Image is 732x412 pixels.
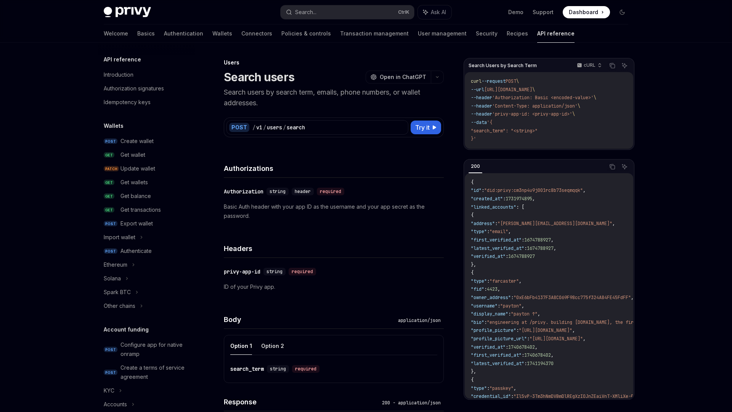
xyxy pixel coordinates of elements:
span: { [471,212,474,218]
a: POSTAuthenticate [98,244,195,258]
div: required [289,268,316,275]
span: : [524,360,527,367]
div: Get balance [120,192,151,201]
span: { [471,377,474,383]
span: "credential_id" [471,393,511,399]
span: 1740678402 [524,352,551,358]
a: GETGet balance [98,189,195,203]
span: \ [578,103,580,109]
span: 1674788927 [524,237,551,243]
div: Get wallets [120,178,148,187]
button: Copy the contents from the code block [607,61,617,71]
span: 1740678402 [508,344,535,350]
span: }' [471,136,476,142]
div: Import wallet [104,233,135,242]
span: }, [471,262,476,268]
a: Transaction management [340,24,409,43]
span: : [522,352,524,358]
span: 4423 [487,286,498,292]
img: dark logo [104,7,151,18]
span: 1741194370 [527,360,554,367]
button: Open in ChatGPT [366,71,431,84]
div: Create wallet [120,137,154,146]
span: : [484,319,487,325]
div: Search... [295,8,316,17]
h4: Body [224,314,395,325]
div: Authorization signatures [104,84,164,93]
span: , [631,295,634,301]
div: Configure app for native onramp [120,340,191,359]
p: Search users by search term, emails, phone numbers, or wallet addresses. [224,87,444,108]
button: Search...CtrlK [281,5,414,19]
span: GET [104,152,114,158]
p: cURL [584,62,596,68]
div: / [283,124,286,131]
h5: Wallets [104,121,124,130]
div: application/json [395,317,444,324]
p: ID of your Privy app. [224,282,444,291]
span: { [471,179,474,185]
div: Authenticate [120,246,152,256]
span: "[URL][DOMAIN_NAME]" [519,327,572,333]
span: Search Users by Search Term [469,63,537,69]
span: 'Authorization: Basic <encoded-value>' [492,95,594,101]
a: Idempotency keys [98,95,195,109]
span: --request [482,78,506,84]
div: Create a terms of service agreement [120,363,191,381]
span: "first_verified_at" [471,352,522,358]
a: Dashboard [563,6,610,18]
a: POSTCreate a terms of service agreement [98,361,195,384]
span: '{ [487,119,492,126]
span: : [487,385,490,391]
span: "fid" [471,286,484,292]
a: Support [533,8,554,16]
span: POST [104,138,117,144]
span: "created_at" [471,196,503,202]
span: , [572,327,575,333]
span: : [495,220,498,227]
a: PATCHUpdate wallet [98,162,195,175]
span: , [535,344,538,350]
span: : [522,237,524,243]
span: "passkey" [490,385,514,391]
span: 1674788927 [508,253,535,259]
span: "verified_at" [471,253,506,259]
span: POST [104,347,117,352]
span: , [583,336,586,342]
a: User management [418,24,467,43]
div: privy-app-id [224,268,260,275]
h4: Headers [224,243,444,254]
div: Spark BTC [104,288,131,297]
span: , [551,352,554,358]
span: \ [594,95,596,101]
a: Policies & controls [281,24,331,43]
span: "did:privy:cm3np4u9j001rc8b73seqmqqk" [484,187,583,193]
span: header [295,188,311,195]
span: : [508,311,511,317]
span: --header [471,111,492,117]
span: 1674788927 [527,245,554,251]
div: search [287,124,305,131]
span: : [487,229,490,235]
span: : [506,253,508,259]
span: , [514,385,516,391]
span: --url [471,87,484,93]
div: Idempotency keys [104,98,151,107]
div: KYC [104,386,114,395]
div: 200 [469,162,482,171]
span: "profile_picture" [471,327,516,333]
span: GET [104,193,114,199]
span: 'Content-Type: application/json' [492,103,578,109]
span: Try it [415,123,430,132]
span: \ [572,111,575,117]
h4: Response [224,397,379,407]
span: : [487,278,490,284]
span: Ctrl K [398,9,409,15]
a: Authorization signatures [98,82,195,95]
a: POSTCreate wallet [98,134,195,148]
span: GET [104,180,114,185]
span: "[URL][DOMAIN_NAME]" [530,336,583,342]
span: , [519,278,522,284]
span: "id" [471,187,482,193]
span: Dashboard [569,8,598,16]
